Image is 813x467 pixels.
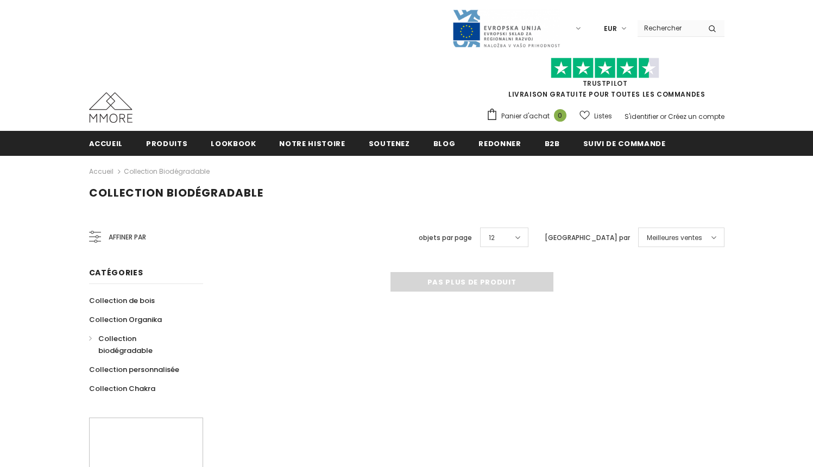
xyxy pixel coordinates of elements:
[668,112,724,121] a: Créez un compte
[89,138,123,149] span: Accueil
[89,295,155,306] span: Collection de bois
[583,138,666,149] span: Suivi de commande
[369,131,410,155] a: soutenez
[604,23,617,34] span: EUR
[594,111,612,122] span: Listes
[545,232,630,243] label: [GEOGRAPHIC_DATA] par
[89,131,123,155] a: Accueil
[211,131,256,155] a: Lookbook
[109,231,146,243] span: Affiner par
[279,138,345,149] span: Notre histoire
[89,310,162,329] a: Collection Organika
[89,185,263,200] span: Collection biodégradable
[433,131,456,155] a: Blog
[279,131,345,155] a: Notre histoire
[647,232,702,243] span: Meilleures ventes
[89,165,114,178] a: Accueil
[583,79,628,88] a: TrustPilot
[89,92,133,123] img: Cas MMORE
[146,138,187,149] span: Produits
[211,138,256,149] span: Lookbook
[452,9,560,48] img: Javni Razpis
[545,138,560,149] span: B2B
[486,62,724,99] span: LIVRAISON GRATUITE POUR TOUTES LES COMMANDES
[545,131,560,155] a: B2B
[89,360,179,379] a: Collection personnalisée
[486,108,572,124] a: Panier d'achat 0
[579,106,612,125] a: Listes
[501,111,550,122] span: Panier d'achat
[419,232,472,243] label: objets par page
[89,329,191,360] a: Collection biodégradable
[638,20,700,36] input: Search Site
[89,314,162,325] span: Collection Organika
[89,383,155,394] span: Collection Chakra
[89,379,155,398] a: Collection Chakra
[478,138,521,149] span: Redonner
[146,131,187,155] a: Produits
[433,138,456,149] span: Blog
[554,109,566,122] span: 0
[369,138,410,149] span: soutenez
[89,291,155,310] a: Collection de bois
[98,333,153,356] span: Collection biodégradable
[124,167,210,176] a: Collection biodégradable
[478,131,521,155] a: Redonner
[489,232,495,243] span: 12
[660,112,666,121] span: or
[452,23,560,33] a: Javni Razpis
[89,364,179,375] span: Collection personnalisée
[551,58,659,79] img: Faites confiance aux étoiles pilotes
[625,112,658,121] a: S'identifier
[89,267,143,278] span: Catégories
[583,131,666,155] a: Suivi de commande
